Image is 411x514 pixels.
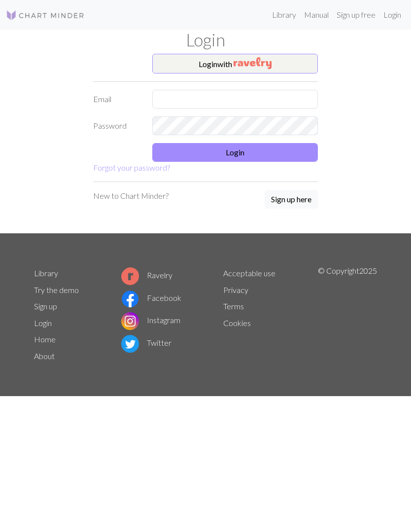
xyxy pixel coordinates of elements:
[121,335,139,353] img: Twitter logo
[34,351,55,361] a: About
[6,9,85,21] img: Logo
[121,293,181,302] a: Facebook
[223,285,248,294] a: Privacy
[265,190,318,210] a: Sign up here
[121,338,171,347] a: Twitter
[300,5,333,25] a: Manual
[379,5,405,25] a: Login
[121,290,139,308] img: Facebook logo
[121,270,172,280] a: Ravelry
[93,190,169,202] p: New to Chart Minder?
[223,268,275,278] a: Acceptable use
[34,285,79,294] a: Try the demo
[223,318,251,328] a: Cookies
[121,315,180,325] a: Instagram
[121,267,139,285] img: Ravelry logo
[234,57,272,69] img: Ravelry
[152,54,318,73] button: Loginwith
[34,268,58,278] a: Library
[152,143,318,162] button: Login
[318,265,377,365] p: © Copyright 2025
[223,301,244,311] a: Terms
[34,318,52,328] a: Login
[34,301,57,311] a: Sign up
[34,334,56,344] a: Home
[268,5,300,25] a: Library
[87,116,146,135] label: Password
[28,30,383,50] h1: Login
[265,190,318,209] button: Sign up here
[333,5,379,25] a: Sign up free
[93,163,170,172] a: Forgot your password?
[121,312,139,330] img: Instagram logo
[87,90,146,109] label: Email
